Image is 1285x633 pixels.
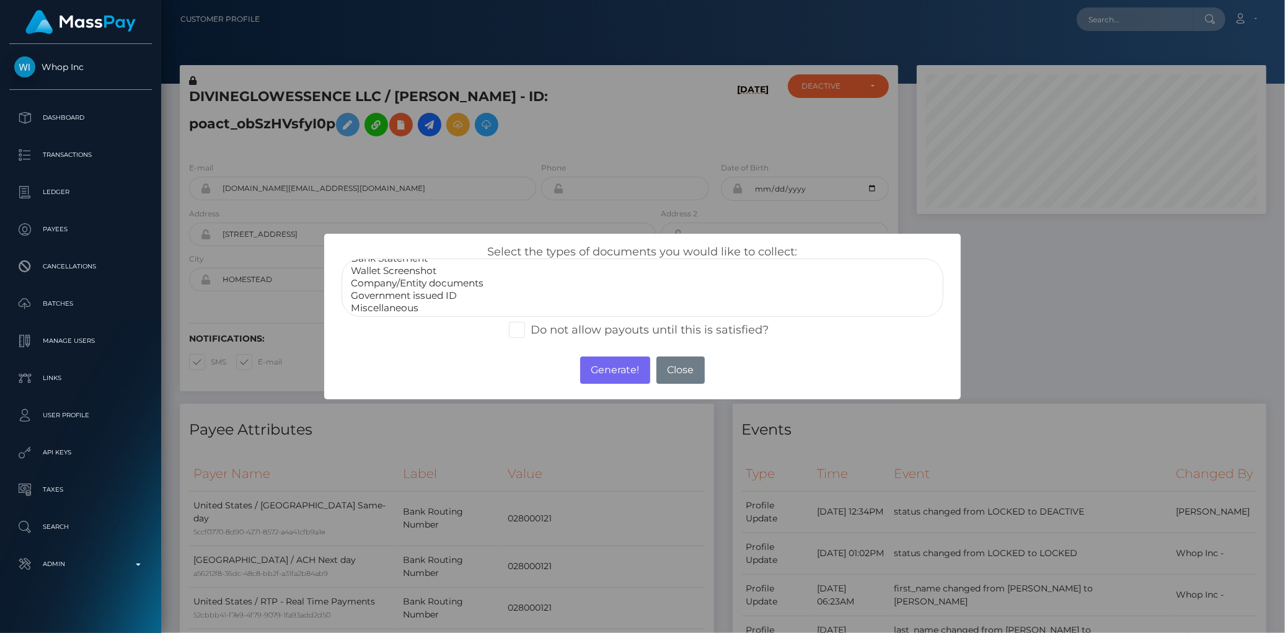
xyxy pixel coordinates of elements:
button: Close [656,356,705,384]
p: Links [14,369,147,387]
p: Payees [14,220,147,239]
option: Government issued ID [350,290,935,302]
img: MassPay Logo [25,10,136,34]
span: Whop Inc [9,61,152,73]
p: Dashboard [14,108,147,127]
p: User Profile [14,406,147,425]
p: Admin [14,555,147,573]
img: Whop Inc [14,56,35,77]
p: Cancellations [14,257,147,276]
p: Batches [14,294,147,313]
option: Wallet Screenshot [350,265,935,277]
p: Taxes [14,480,147,499]
p: Manage Users [14,332,147,350]
p: Search [14,518,147,536]
label: Do not allow payouts until this is satisfied? [509,322,769,338]
option: Company/Entity documents [350,277,935,290]
p: API Keys [14,443,147,462]
button: Generate! [580,356,650,384]
div: Select the types of documents you would like to collect: [332,245,952,317]
p: Ledger [14,183,147,201]
option: Miscellaneous [350,302,935,314]
select: < [342,259,943,317]
p: Transactions [14,146,147,164]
